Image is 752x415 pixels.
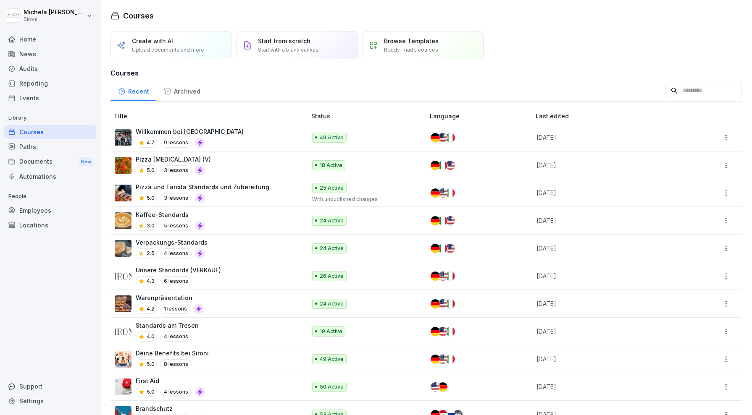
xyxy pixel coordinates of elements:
[438,188,447,198] img: us.svg
[4,203,96,218] div: Employees
[446,355,455,364] img: it.svg
[160,248,192,258] p: 4 lessons
[536,216,679,225] p: [DATE]
[115,378,131,395] img: ovcsqbf2ewum2utvc3o527vw.png
[4,394,96,408] a: Settings
[4,32,96,47] a: Home
[24,9,85,16] p: Michela [PERSON_NAME]
[320,134,344,141] p: 49 Active
[123,10,154,21] h1: Courses
[4,139,96,154] a: Paths
[536,299,679,308] p: [DATE]
[136,404,205,413] p: Brandschutz
[115,323,131,340] img: lqv555mlp0nk8rvfp4y70ul5.png
[431,327,440,336] img: de.svg
[4,169,96,184] a: Automations
[147,305,155,313] p: 4.2
[446,299,455,308] img: it.svg
[438,133,447,142] img: us.svg
[115,268,131,284] img: lqv555mlp0nk8rvfp4y70ul5.png
[431,299,440,308] img: de.svg
[431,271,440,281] img: de.svg
[446,244,455,253] img: us.svg
[147,388,155,396] p: 5.0
[136,183,269,191] p: Pizza und Farcita Standards und Zubereitung
[4,190,96,203] p: People
[4,61,96,76] a: Audits
[384,37,439,45] p: Browse Templates
[536,244,679,253] p: [DATE]
[147,250,155,257] p: 2.5
[24,16,85,22] p: Sironi
[132,46,204,54] p: Upload documents and more
[438,299,447,308] img: us.svg
[4,379,96,394] div: Support
[4,218,96,232] div: Locations
[160,193,192,203] p: 3 lessons
[446,216,455,225] img: us.svg
[114,112,308,120] p: Title
[446,133,455,142] img: it.svg
[136,127,244,136] p: Willkommen bei [GEOGRAPHIC_DATA]
[115,240,131,257] img: fasetpntm7x32yk9zlbwihav.png
[4,91,96,105] a: Events
[438,161,447,170] img: it.svg
[160,359,192,369] p: 8 lessons
[438,271,447,281] img: us.svg
[320,162,342,169] p: 18 Active
[4,154,96,170] a: DocumentsNew
[160,165,192,175] p: 3 lessons
[136,321,199,330] p: Standards am Tresen
[438,244,447,253] img: it.svg
[110,68,742,78] h3: Courses
[320,272,344,280] p: 26 Active
[446,188,455,198] img: it.svg
[431,161,440,170] img: de.svg
[258,37,310,45] p: Start from scratch
[320,383,344,391] p: 50 Active
[160,221,192,231] p: 5 lessons
[136,376,205,385] p: First Aid
[160,276,192,286] p: 6 lessons
[431,355,440,364] img: de.svg
[320,300,344,308] p: 24 Active
[136,238,208,247] p: Verpackungs-Standards
[4,111,96,125] p: Library
[536,355,679,363] p: [DATE]
[4,76,96,91] a: Reporting
[536,271,679,280] p: [DATE]
[312,196,417,203] p: With unpublished changes
[136,155,211,164] p: Pizza [MEDICAL_DATA] (V)
[438,355,447,364] img: us.svg
[4,47,96,61] a: News
[446,327,455,336] img: it.svg
[115,185,131,201] img: zyvhtweyt47y1etu6k7gt48a.png
[160,387,192,397] p: 4 lessons
[431,382,440,392] img: us.svg
[446,271,455,281] img: it.svg
[147,333,155,340] p: 4.0
[147,194,155,202] p: 5.0
[147,167,155,174] p: 5.0
[110,80,156,101] a: Recent
[4,125,96,139] a: Courses
[431,133,440,142] img: de.svg
[536,382,679,391] p: [DATE]
[438,216,447,225] img: it.svg
[156,80,208,101] a: Archived
[311,112,427,120] p: Status
[258,46,318,54] p: Start with a blank canvas
[136,293,204,302] p: Warenpräsentation
[438,327,447,336] img: us.svg
[431,216,440,225] img: de.svg
[431,188,440,198] img: de.svg
[536,188,679,197] p: [DATE]
[320,355,344,363] p: 49 Active
[136,266,221,274] p: Unsere Standards (VERKAUF)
